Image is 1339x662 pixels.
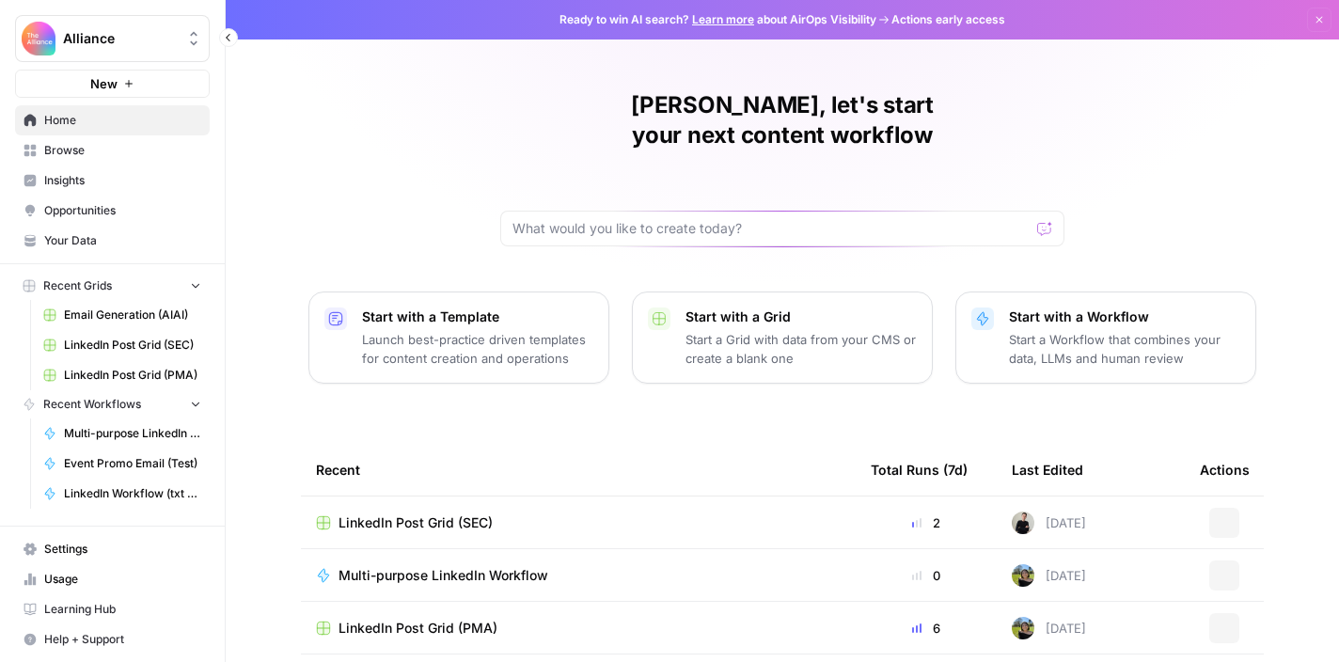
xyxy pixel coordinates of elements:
div: [DATE] [1012,512,1086,534]
button: Workspace: Alliance [15,15,210,62]
img: rzyuksnmva7rad5cmpd7k6b2ndco [1012,512,1034,534]
button: New [15,70,210,98]
p: Start a Grid with data from your CMS or create a blank one [685,330,917,368]
span: Alliance [63,29,177,48]
p: Start a Workflow that combines your data, LLMs and human review [1009,330,1240,368]
a: Browse [15,135,210,165]
div: 6 [871,619,982,638]
a: LinkedIn Post Grid (PMA) [35,360,210,390]
img: wlj6vlcgatc3c90j12jmpqq88vn8 [1012,564,1034,587]
span: LinkedIn Post Grid (SEC) [339,513,493,532]
span: Actions early access [891,11,1005,28]
span: Event Promo Email (Test) [64,455,201,472]
a: LinkedIn Post Grid (PMA) [316,619,841,638]
span: Multi-purpose LinkedIn Workflow [339,566,548,585]
a: Insights [15,165,210,196]
span: Multi-purpose LinkedIn Workflow [64,425,201,442]
h1: [PERSON_NAME], let's start your next content workflow [500,90,1064,150]
button: Help + Support [15,624,210,654]
span: Opportunities [44,202,201,219]
span: Browse [44,142,201,159]
span: Recent Grids [43,277,112,294]
div: Last Edited [1012,444,1083,496]
input: What would you like to create today? [512,219,1030,238]
button: Start with a WorkflowStart a Workflow that combines your data, LLMs and human review [955,292,1256,384]
span: LinkedIn Post Grid (PMA) [64,367,201,384]
a: Home [15,105,210,135]
span: LinkedIn Workflow (txt files) [64,485,201,502]
a: LinkedIn Post Grid (SEC) [316,513,841,532]
a: LinkedIn Workflow (txt files) [35,479,210,509]
a: Settings [15,534,210,564]
span: Ready to win AI search? about AirOps Visibility [559,11,876,28]
a: Opportunities [15,196,210,226]
a: Learning Hub [15,594,210,624]
div: [DATE] [1012,564,1086,587]
button: Recent Workflows [15,390,210,418]
img: wlj6vlcgatc3c90j12jmpqq88vn8 [1012,617,1034,639]
a: Event Promo Email (Test) [35,449,210,479]
a: Your Data [15,226,210,256]
span: Learning Hub [44,601,201,618]
p: Start with a Grid [685,307,917,326]
div: Actions [1200,444,1250,496]
button: Start with a GridStart a Grid with data from your CMS or create a blank one [632,292,933,384]
span: New [90,74,118,93]
div: Recent [316,444,841,496]
a: Email Generation (AIAI) [35,300,210,330]
div: 0 [871,566,982,585]
a: Usage [15,564,210,594]
div: [DATE] [1012,617,1086,639]
p: Start with a Workflow [1009,307,1240,326]
p: Start with a Template [362,307,593,326]
img: Alliance Logo [22,22,55,55]
button: Start with a TemplateLaunch best-practice driven templates for content creation and operations [308,292,609,384]
a: LinkedIn Post Grid (SEC) [35,330,210,360]
a: Multi-purpose LinkedIn Workflow [316,566,841,585]
button: Recent Grids [15,272,210,300]
a: Multi-purpose LinkedIn Workflow [35,418,210,449]
span: Settings [44,541,201,558]
span: Home [44,112,201,129]
span: Insights [44,172,201,189]
a: Learn more [692,12,754,26]
span: LinkedIn Post Grid (PMA) [339,619,497,638]
div: 2 [871,513,982,532]
span: Email Generation (AIAI) [64,307,201,323]
span: Help + Support [44,631,201,648]
span: LinkedIn Post Grid (SEC) [64,337,201,354]
span: Recent Workflows [43,396,141,413]
p: Launch best-practice driven templates for content creation and operations [362,330,593,368]
div: Total Runs (7d) [871,444,968,496]
span: Your Data [44,232,201,249]
span: Usage [44,571,201,588]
